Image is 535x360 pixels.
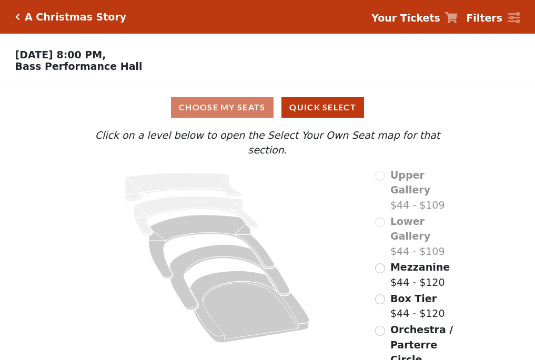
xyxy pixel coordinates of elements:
[390,168,461,213] label: $44 - $109
[390,261,450,273] span: Mezzanine
[466,11,520,26] a: Filters
[134,196,259,235] path: Lower Gallery - Seats Available: 0
[390,291,445,321] label: $44 - $120
[390,293,437,304] span: Box Tier
[281,97,364,118] button: Quick Select
[390,214,461,259] label: $44 - $109
[190,271,310,343] path: Orchestra / Parterre Circle - Seats Available: 177
[125,173,243,201] path: Upper Gallery - Seats Available: 0
[74,128,460,158] p: Click on a level below to open the Select Your Own Seat map for that section.
[25,11,126,23] h5: A Christmas Story
[15,13,20,20] a: Click here to go back to filters
[371,11,458,26] a: Your Tickets
[390,215,430,242] span: Lower Gallery
[390,169,430,196] span: Upper Gallery
[390,260,450,290] label: $44 - $120
[466,12,502,24] strong: Filters
[371,12,440,24] strong: Your Tickets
